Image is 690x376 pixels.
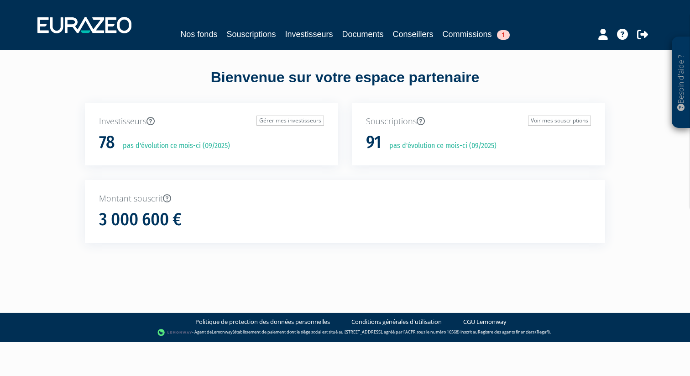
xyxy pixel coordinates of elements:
a: CGU Lemonway [463,318,507,326]
a: Conseillers [393,28,434,41]
img: 1732889491-logotype_eurazeo_blanc_rvb.png [37,17,131,33]
p: Montant souscrit [99,193,591,205]
p: Souscriptions [366,116,591,127]
div: - Agent de (établissement de paiement dont le siège social est situé au [STREET_ADDRESS], agréé p... [9,328,681,337]
h1: 3 000 600 € [99,210,182,229]
a: Registre des agents financiers (Regafi) [478,329,550,335]
a: Commissions1 [443,28,510,41]
span: 1 [497,30,510,40]
p: pas d'évolution ce mois-ci (09/2025) [116,141,230,151]
a: Souscriptions [226,28,276,41]
a: Voir mes souscriptions [528,116,591,126]
a: Politique de protection des données personnelles [195,318,330,326]
a: Investisseurs [285,28,333,41]
a: Nos fonds [180,28,217,41]
h1: 78 [99,133,115,152]
div: Bienvenue sur votre espace partenaire [78,67,612,103]
a: Conditions générales d'utilisation [351,318,442,326]
a: Lemonway [212,329,233,335]
p: Besoin d'aide ? [676,42,686,124]
p: Investisseurs [99,116,324,127]
img: logo-lemonway.png [157,328,193,337]
a: Documents [342,28,384,41]
h1: 91 [366,133,382,152]
a: Gérer mes investisseurs [256,116,324,126]
p: pas d'évolution ce mois-ci (09/2025) [383,141,497,151]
